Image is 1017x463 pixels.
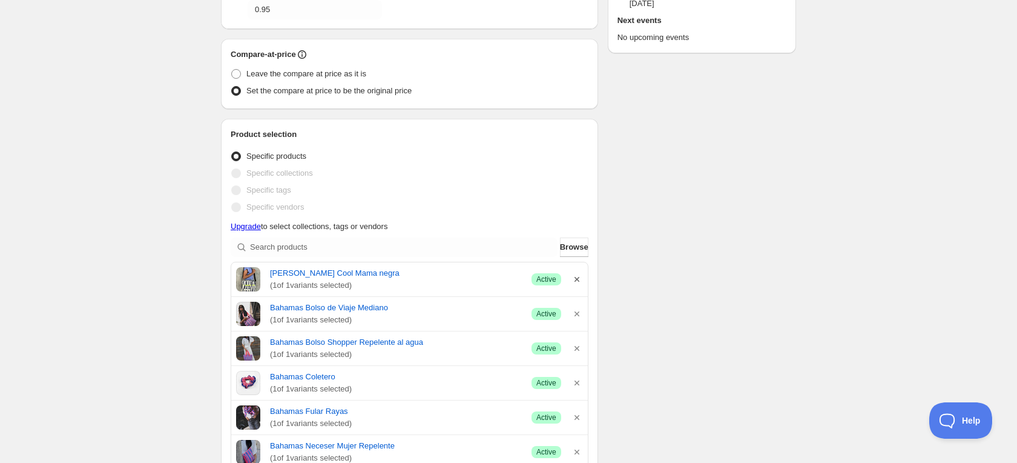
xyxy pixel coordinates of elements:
[560,238,588,257] button: Browse
[246,168,313,178] span: Specific collections
[270,383,522,395] span: ( 1 of 1 variants selected)
[617,15,786,27] h2: Next events
[270,405,522,418] a: Bahamas Fular Rayas
[231,221,588,233] p: to select collections, tags or vendors
[246,202,304,212] span: Specific vendors
[617,32,786,44] p: No upcoming events
[270,371,522,383] a: Bahamas Coletero
[270,302,522,314] a: Bahamas Bolso de Viaje Mediano
[246,152,306,161] span: Specific products
[536,309,556,319] span: Active
[536,447,556,457] span: Active
[246,69,366,78] span: Leave the compare at price as it is
[536,275,556,284] span: Active
[929,402,993,439] iframe: Toggle Customer Support
[246,185,291,195] span: Specific tags
[270,418,522,430] span: ( 1 of 1 variants selected)
[270,336,522,348] a: Bahamas Bolso Shopper Repelente al agua
[270,440,522,452] a: Bahamas Neceser Mujer Repelente
[536,344,556,353] span: Active
[560,241,588,253] span: Browse
[250,238,558,257] input: Search products
[231,48,296,61] h2: Compare-at-price
[246,86,412,95] span: Set the compare at price to be the original price
[270,314,522,326] span: ( 1 of 1 variants selected)
[536,413,556,422] span: Active
[231,222,261,231] a: Upgrade
[536,378,556,388] span: Active
[270,279,522,291] span: ( 1 of 1 variants selected)
[231,128,588,141] h2: Product selection
[270,348,522,361] span: ( 1 of 1 variants selected)
[270,267,522,279] a: [PERSON_NAME] Cool Mama negra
